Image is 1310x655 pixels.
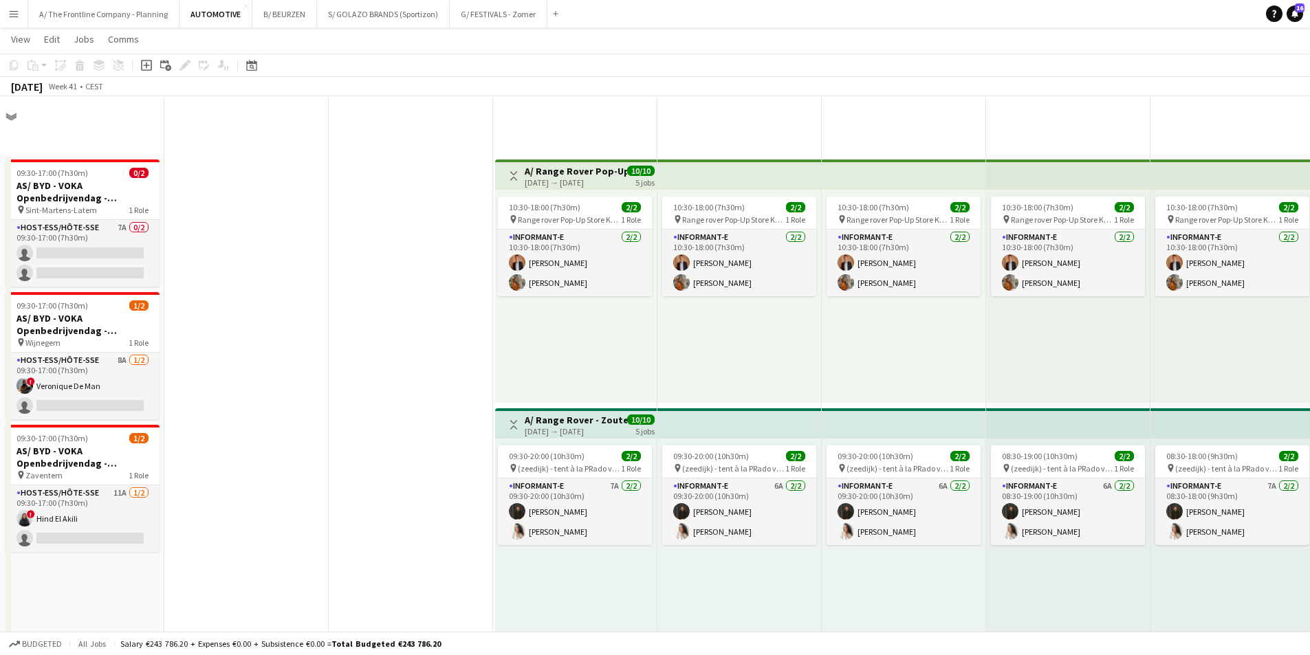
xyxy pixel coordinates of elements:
[991,197,1145,296] app-job-card: 10:30-18:00 (7h30m)2/2 Range rover Pop-Up Store Knokke in Kunstgalerij [PERSON_NAME]1 RoleInforma...
[498,445,652,545] app-job-card: 09:30-20:00 (10h30m)2/2 (zeedijk) - tent à la PRado vorig jaar1 RoleInformant-e7A2/209:30-20:00 (...
[317,1,450,27] button: S/ GOLAZO BRANDS (Sportizon)
[509,202,580,212] span: 10:30-18:00 (7h30m)
[1295,3,1304,12] span: 16
[1155,197,1309,296] div: 10:30-18:00 (7h30m)2/2 Range rover Pop-Up Store Knokke in Kunstgalerij [PERSON_NAME]1 RoleInforma...
[85,81,103,91] div: CEST
[785,214,805,225] span: 1 Role
[1114,463,1134,474] span: 1 Role
[1115,202,1134,212] span: 2/2
[827,197,981,296] app-job-card: 10:30-18:00 (7h30m)2/2 Range rover Pop-Up Store Knokke in Kunstgalerij [PERSON_NAME]1 RoleInforma...
[1279,202,1298,212] span: 2/2
[1175,214,1278,225] span: Range rover Pop-Up Store Knokke in Kunstgalerij [PERSON_NAME]
[129,470,149,480] span: 1 Role
[498,230,652,296] app-card-role: Informant-e2/210:30-18:00 (7h30m)[PERSON_NAME][PERSON_NAME]
[622,202,641,212] span: 2/2
[39,30,65,48] a: Edit
[6,312,160,337] h3: AS/ BYD - VOKA Openbedrijvendag - Wijnegem
[1115,451,1134,461] span: 2/2
[627,166,655,176] span: 10/10
[27,377,35,386] span: !
[6,353,160,419] app-card-role: Host-ess/Hôte-sse8A1/209:30-17:00 (7h30m)!Veronique De Man
[129,337,149,348] span: 1 Role
[25,205,97,215] span: Sint-Martens-Latem
[991,230,1145,296] app-card-role: Informant-e2/210:30-18:00 (7h30m)[PERSON_NAME][PERSON_NAME]
[621,214,641,225] span: 1 Role
[27,510,35,518] span: !
[1166,451,1238,461] span: 08:30-18:00 (9h30m)
[44,33,60,45] span: Edit
[662,230,816,296] app-card-role: Informant-e2/210:30-18:00 (7h30m)[PERSON_NAME][PERSON_NAME]
[1287,5,1303,22] a: 16
[635,425,655,436] div: 5 jobs
[1175,463,1278,474] span: (zeedijk) - tent à la PRado vorig jaar
[129,168,149,178] span: 0/2
[627,414,655,425] span: 10/10
[45,81,80,91] span: Week 41
[827,478,981,545] app-card-role: Informant-e6A2/209:30-20:00 (10h30m)[PERSON_NAME][PERSON_NAME]
[74,33,94,45] span: Jobs
[1114,214,1134,225] span: 1 Role
[950,214,970,225] span: 1 Role
[25,337,61,348] span: Wijnegem
[129,205,149,215] span: 1 Role
[838,202,909,212] span: 10:30-18:00 (7h30m)
[76,639,109,649] span: All jobs
[6,30,36,48] a: View
[662,197,816,296] app-job-card: 10:30-18:00 (7h30m)2/2 Range rover Pop-Up Store Knokke in Kunstgalerij [PERSON_NAME]1 RoleInforma...
[518,214,621,225] span: Range rover Pop-Up Store Knokke in Kunstgalerij [PERSON_NAME]
[991,445,1145,545] app-job-card: 08:30-19:00 (10h30m)2/2 (zeedijk) - tent à la PRado vorig jaar1 RoleInformant-e6A2/208:30-19:00 (...
[622,451,641,461] span: 2/2
[838,451,913,461] span: 09:30-20:00 (10h30m)
[950,451,970,461] span: 2/2
[950,463,970,474] span: 1 Role
[6,159,160,287] app-job-card: 09:30-17:00 (7h30m)0/2AS/ BYD - VOKA Openbedrijvendag - [GEOGRAPHIC_DATA] Sint-Martens-Latem1 Rol...
[1279,451,1298,461] span: 2/2
[6,425,160,552] app-job-card: 09:30-17:00 (7h30m)1/2AS/ BYD - VOKA Openbedrijvendag - Zaventem Zaventem1 RoleHost-ess/Hôte-sse1...
[991,478,1145,545] app-card-role: Informant-e6A2/208:30-19:00 (10h30m)[PERSON_NAME][PERSON_NAME]
[786,451,805,461] span: 2/2
[68,30,100,48] a: Jobs
[635,176,655,188] div: 5 jobs
[950,202,970,212] span: 2/2
[509,451,585,461] span: 09:30-20:00 (10h30m)
[450,1,547,27] button: G/ FESTIVALS - Zomer
[108,33,139,45] span: Comms
[847,214,950,225] span: Range rover Pop-Up Store Knokke in Kunstgalerij [PERSON_NAME]
[179,1,252,27] button: AUTOMOTIVE
[17,168,88,178] span: 09:30-17:00 (7h30m)
[331,639,441,649] span: Total Budgeted €243 786.20
[6,445,160,469] h3: AS/ BYD - VOKA Openbedrijvendag - Zaventem
[1155,230,1309,296] app-card-role: Informant-e2/210:30-18:00 (7h30m)[PERSON_NAME][PERSON_NAME]
[518,463,621,474] span: (zeedijk) - tent à la PRado vorig jaar
[1278,463,1298,474] span: 1 Role
[682,463,785,474] span: (zeedijk) - tent à la PRado vorig jaar
[1155,445,1309,545] app-job-card: 08:30-18:00 (9h30m)2/2 (zeedijk) - tent à la PRado vorig jaar1 RoleInformant-e7A2/208:30-18:00 (9...
[673,202,745,212] span: 10:30-18:00 (7h30m)
[28,1,179,27] button: A/ The Frontline Company - Planning
[6,220,160,287] app-card-role: Host-ess/Hôte-sse7A0/209:30-17:00 (7h30m)
[827,445,981,545] app-job-card: 09:30-20:00 (10h30m)2/2 (zeedijk) - tent à la PRado vorig jaar1 RoleInformant-e6A2/209:30-20:00 (...
[682,214,785,225] span: Range rover Pop-Up Store Knokke in Kunstgalerij [PERSON_NAME]
[498,478,652,545] app-card-role: Informant-e7A2/209:30-20:00 (10h30m)[PERSON_NAME][PERSON_NAME]
[1011,214,1114,225] span: Range rover Pop-Up Store Knokke in Kunstgalerij [PERSON_NAME]
[786,202,805,212] span: 2/2
[498,197,652,296] app-job-card: 10:30-18:00 (7h30m)2/2 Range rover Pop-Up Store Knokke in Kunstgalerij [PERSON_NAME]1 RoleInforma...
[621,463,641,474] span: 1 Role
[1011,463,1114,474] span: (zeedijk) - tent à la PRado vorig jaar
[17,300,88,311] span: 09:30-17:00 (7h30m)
[847,463,950,474] span: (zeedijk) - tent à la PRado vorig jaar
[11,80,43,93] div: [DATE]
[6,292,160,419] div: 09:30-17:00 (7h30m)1/2AS/ BYD - VOKA Openbedrijvendag - Wijnegem Wijnegem1 RoleHost-ess/Hôte-sse8...
[662,445,816,545] app-job-card: 09:30-20:00 (10h30m)2/2 (zeedijk) - tent à la PRado vorig jaar1 RoleInformant-e6A2/209:30-20:00 (...
[1278,214,1298,225] span: 1 Role
[6,485,160,552] app-card-role: Host-ess/Hôte-sse11A1/209:30-17:00 (7h30m)!Hind El Akili
[1166,202,1238,212] span: 10:30-18:00 (7h30m)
